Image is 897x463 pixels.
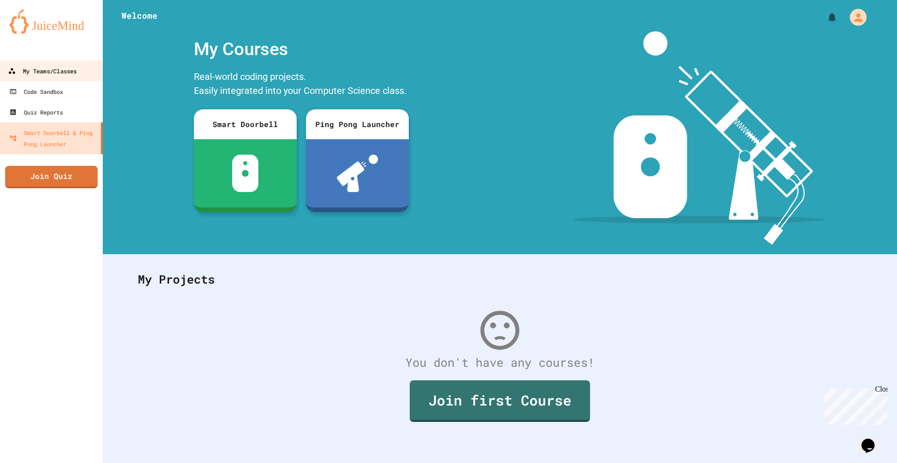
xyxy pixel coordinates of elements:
[819,385,888,425] iframe: chat widget
[573,31,824,245] img: banner-image-my-projects.png
[858,426,888,454] iframe: chat widget
[9,9,93,34] img: logo-orange.svg
[337,155,378,192] img: ppl-with-ball.png
[128,354,871,371] div: You don't have any courses!
[809,9,840,25] div: My Notifications
[306,109,409,139] div: Ping Pong Launcher
[8,65,77,77] div: My Teams/Classes
[5,166,98,188] a: Join Quiz
[9,127,97,150] div: Smart Doorbell & Ping Pong Launcher
[232,155,259,192] img: sdb-white.svg
[189,31,413,67] div: My Courses
[9,86,63,97] div: Code Sandbox
[194,109,297,139] div: Smart Doorbell
[4,4,64,59] div: Chat with us now!Close
[840,7,869,28] div: My Account
[189,67,413,102] div: Real-world coding projects. Easily integrated into your Computer Science class.
[410,380,590,422] a: Join first Course
[128,261,871,298] div: My Projects
[9,107,63,118] div: Quiz Reports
